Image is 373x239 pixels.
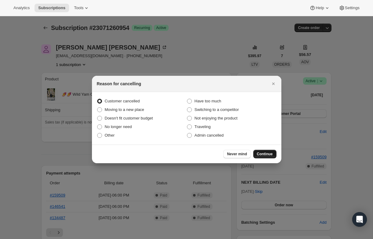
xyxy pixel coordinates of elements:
button: Close [269,79,278,88]
button: Settings [335,4,363,12]
span: Other [105,133,115,138]
span: Help [316,6,324,10]
span: Customer cancelled [105,99,140,103]
span: Never mind [227,152,247,156]
span: Switching to a competitor [195,107,239,112]
span: Doesn't fit customer budget [105,116,153,120]
span: Subscriptions [38,6,65,10]
span: Admin cancelled [195,133,224,138]
span: Continue [257,152,273,156]
span: Traveling [195,124,211,129]
button: Tools [70,4,93,12]
span: Settings [345,6,360,10]
div: Open Intercom Messenger [352,212,367,227]
span: Moving to a new place [105,107,144,112]
button: Never mind [223,150,250,158]
h2: Reason for cancelling [97,81,141,87]
button: Analytics [10,4,33,12]
span: Have too much [195,99,221,103]
span: No longer need [105,124,132,129]
span: Analytics [13,6,30,10]
button: Subscriptions [35,4,69,12]
span: Tools [74,6,83,10]
button: Help [306,4,334,12]
button: Continue [253,150,276,158]
span: Not enjoying the product [195,116,238,120]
